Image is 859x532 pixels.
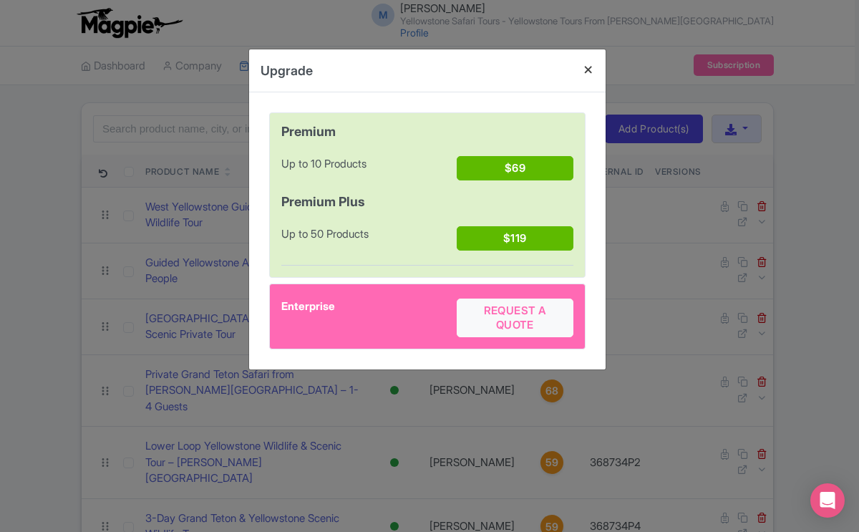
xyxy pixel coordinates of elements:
[457,156,573,180] a: $69
[281,299,457,337] div: Enterprise
[281,195,573,209] h4: Premium Plus
[457,299,573,337] button: Request a quote
[281,226,457,256] div: Up to 50 Products
[281,156,457,186] div: Up to 10 Products
[810,483,845,518] div: Open Intercom Messenger
[484,304,546,332] span: Request a quote
[457,226,573,251] a: $119
[571,49,606,90] button: Close
[281,125,573,139] h4: Premium
[261,61,313,80] h4: Upgrade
